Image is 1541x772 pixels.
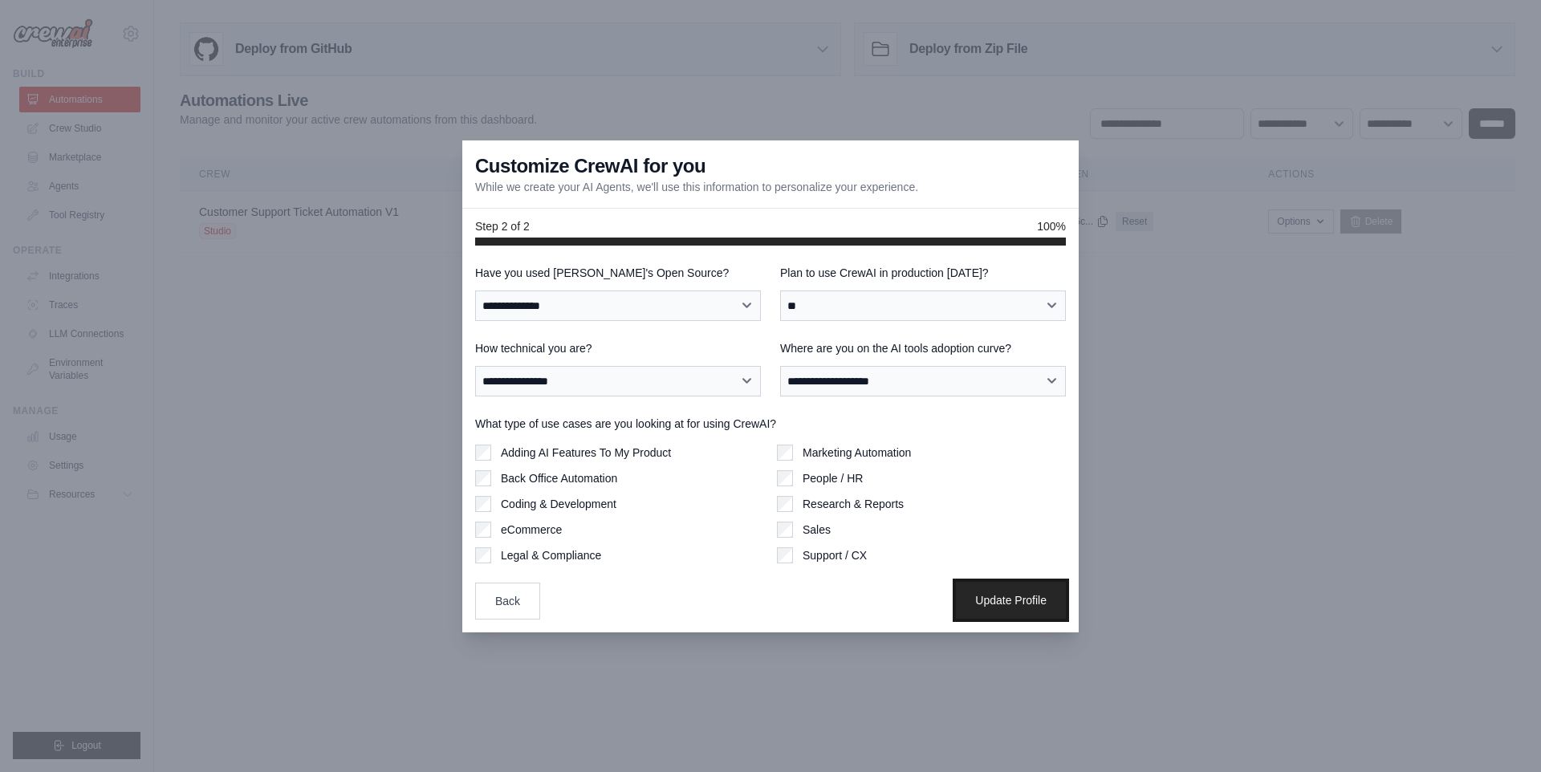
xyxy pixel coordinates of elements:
button: Back [475,583,540,620]
label: Research & Reports [803,496,904,512]
label: How technical you are? [475,340,761,356]
label: Back Office Automation [501,470,617,486]
button: Update Profile [956,582,1066,619]
label: What type of use cases are you looking at for using CrewAI? [475,416,1066,432]
label: Plan to use CrewAI in production [DATE]? [780,265,1066,281]
h3: Customize CrewAI for you [475,153,705,179]
label: Legal & Compliance [501,547,601,563]
label: People / HR [803,470,863,486]
label: eCommerce [501,522,562,538]
label: Have you used [PERSON_NAME]'s Open Source? [475,265,761,281]
label: Marketing Automation [803,445,911,461]
label: Sales [803,522,831,538]
span: Step 2 of 2 [475,218,530,234]
label: Adding AI Features To My Product [501,445,671,461]
label: Where are you on the AI tools adoption curve? [780,340,1066,356]
p: While we create your AI Agents, we'll use this information to personalize your experience. [475,179,918,195]
label: Support / CX [803,547,867,563]
span: 100% [1037,218,1066,234]
label: Coding & Development [501,496,616,512]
